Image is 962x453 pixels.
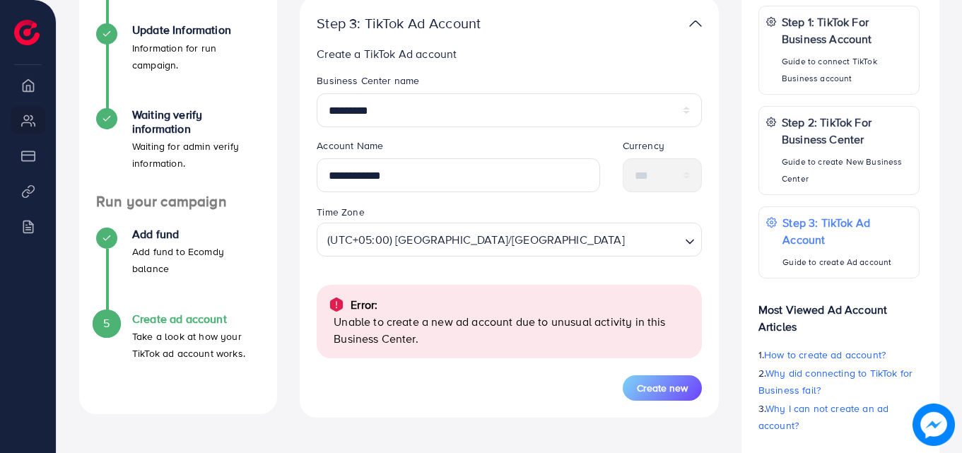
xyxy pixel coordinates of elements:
[758,346,920,363] p: 1.
[317,139,599,158] legend: Account Name
[758,365,920,399] p: 2.
[317,45,702,62] p: Create a TikTok Ad account
[782,214,912,248] p: Step 3: TikTok Ad Account
[689,13,702,34] img: TikTok partner
[132,23,260,37] h4: Update Information
[758,290,920,335] p: Most Viewed Ad Account Articles
[132,40,260,73] p: Information for run campaign.
[758,400,920,434] p: 3.
[79,193,277,211] h4: Run your campaign
[79,108,277,193] li: Waiting verify information
[103,315,110,331] span: 5
[132,138,260,172] p: Waiting for admin verify information.
[14,20,40,45] img: logo
[132,328,260,362] p: Take a look at how your TikTok ad account works.
[623,375,702,401] button: Create new
[317,223,702,257] div: Search for option
[623,139,702,158] legend: Currency
[132,108,260,135] h4: Waiting verify information
[79,228,277,312] li: Add fund
[758,401,889,433] span: Why I can not create an ad account?
[324,227,628,252] span: (UTC+05:00) [GEOGRAPHIC_DATA]/[GEOGRAPHIC_DATA]
[79,23,277,108] li: Update Information
[782,254,912,271] p: Guide to create Ad account
[317,205,364,219] label: Time Zone
[132,228,260,241] h4: Add fund
[328,296,345,313] img: alert
[317,15,565,32] p: Step 3: TikTok Ad Account
[351,296,377,313] p: Error:
[317,73,702,93] legend: Business Center name
[764,348,886,362] span: How to create ad account?
[782,153,912,187] p: Guide to create New Business Center
[782,114,912,148] p: Step 2: TikTok For Business Center
[782,13,912,47] p: Step 1: TikTok For Business Account
[629,226,679,252] input: Search for option
[758,366,913,397] span: Why did connecting to TikTok for Business fail?
[334,313,691,347] p: Unable to create a new ad account due to unusual activity in this Business Center.
[132,312,260,326] h4: Create ad account
[132,243,260,277] p: Add fund to Ecomdy balance
[637,381,688,395] span: Create new
[782,53,912,87] p: Guide to connect TikTok Business account
[79,312,277,397] li: Create ad account
[913,404,955,446] img: image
